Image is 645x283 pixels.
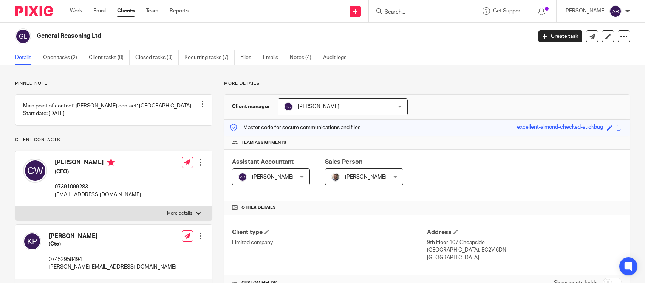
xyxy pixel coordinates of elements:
p: More details [224,81,630,87]
img: svg%3E [23,159,47,183]
img: svg%3E [15,28,31,44]
h5: (CEO) [55,168,141,176]
span: [PERSON_NAME] [298,104,339,109]
img: svg%3E [609,5,622,17]
h2: General Reasoning Ltd [37,32,429,40]
p: [EMAIL_ADDRESS][DOMAIN_NAME] [55,191,141,199]
a: Reports [170,7,189,15]
a: Audit logs [323,50,352,65]
h5: (Cto) [49,240,176,248]
h4: Address [427,229,622,236]
a: Clients [117,7,135,15]
p: Master code for secure communications and files [230,124,360,131]
h4: [PERSON_NAME] [49,232,176,240]
p: [PERSON_NAME] [564,7,606,15]
a: Client tasks (0) [89,50,130,65]
i: Primary [107,159,115,166]
p: [GEOGRAPHIC_DATA], EC2V 6DN [427,246,622,254]
span: [PERSON_NAME] [252,174,294,180]
span: [PERSON_NAME] [345,174,387,180]
a: Notes (4) [290,50,317,65]
span: Assistant Accountant [232,159,294,165]
span: Other details [241,205,276,211]
p: 07391099283 [55,183,141,191]
h4: [PERSON_NAME] [55,159,141,168]
p: Pinned note [15,81,212,87]
a: Work [70,7,82,15]
a: Team [146,7,158,15]
p: [PERSON_NAME][EMAIL_ADDRESS][DOMAIN_NAME] [49,263,176,271]
h4: Client type [232,229,427,236]
span: Team assignments [241,140,286,146]
a: Open tasks (2) [43,50,83,65]
a: Recurring tasks (7) [184,50,235,65]
a: Files [240,50,257,65]
span: Sales Person [325,159,362,165]
div: excellent-almond-checked-stickbug [517,123,603,132]
a: Closed tasks (3) [135,50,179,65]
a: Create task [538,30,582,42]
a: Email [93,7,106,15]
img: svg%3E [284,102,293,111]
h3: Client manager [232,103,270,110]
span: Get Support [493,8,522,14]
p: Limited company [232,239,427,246]
a: Details [15,50,37,65]
a: Emails [263,50,284,65]
p: 07452958494 [49,256,176,263]
img: Matt%20Circle.png [331,173,340,182]
input: Search [384,9,452,16]
p: 9th Floor 107 Cheapside [427,239,622,246]
p: Client contacts [15,137,212,143]
img: svg%3E [23,232,41,250]
p: More details [167,210,192,216]
img: svg%3E [238,173,247,182]
p: [GEOGRAPHIC_DATA] [427,254,622,261]
img: Pixie [15,6,53,16]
